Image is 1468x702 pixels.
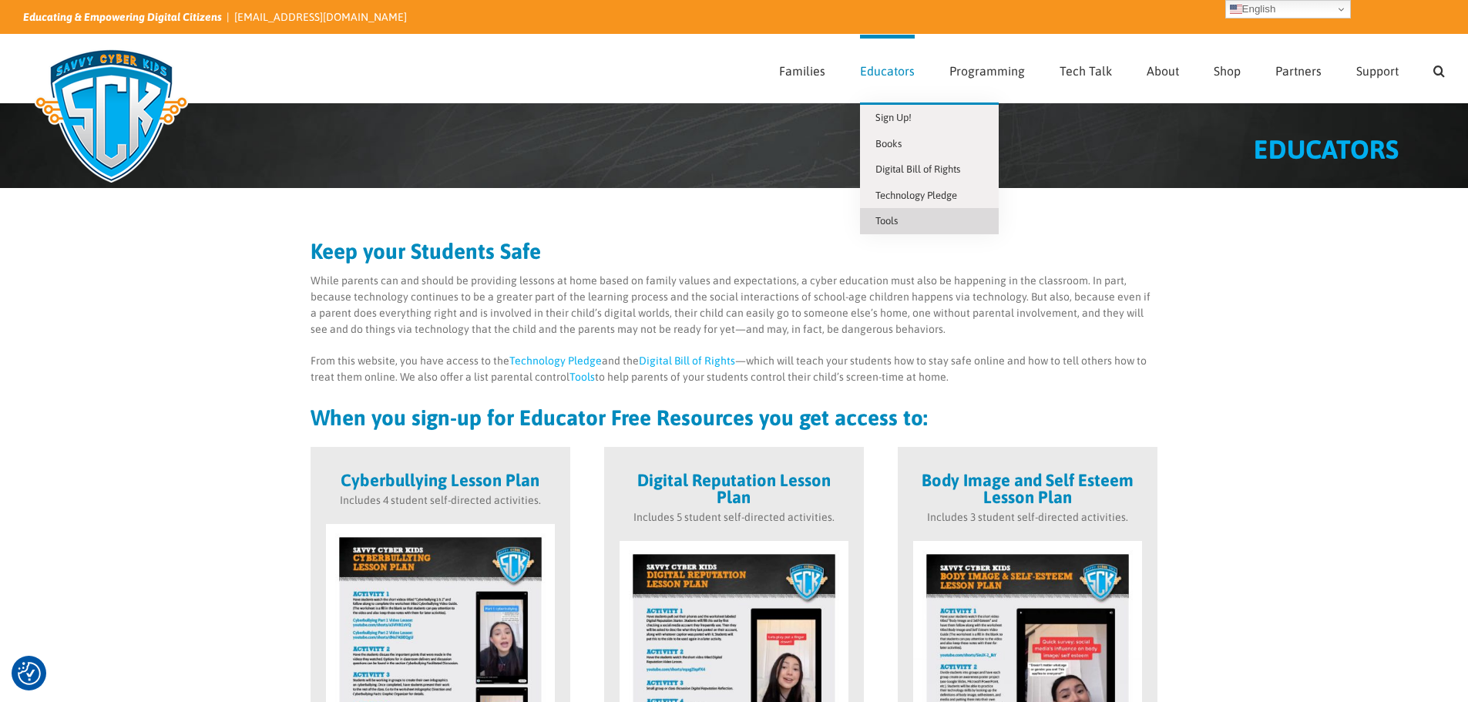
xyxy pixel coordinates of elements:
span: Partners [1275,65,1322,77]
a: Search [1433,35,1445,102]
span: Support [1356,65,1399,77]
strong: Cyberbullying Lesson Plan [341,470,539,490]
span: Programming [949,65,1025,77]
span: Tech Talk [1060,65,1112,77]
span: Tools [875,215,898,227]
span: EDUCATORS [1254,134,1399,164]
a: Sign Up! [860,105,999,131]
a: About [1147,35,1179,102]
strong: Digital Reputation Lesson Plan [637,470,831,507]
strong: Body Image and Self Esteem Lesson Plan [922,470,1134,507]
button: Consent Preferences [18,662,41,685]
a: Tools [860,208,999,234]
span: Educators [860,65,915,77]
p: Includes 5 student self-directed activities. [620,509,848,526]
img: en [1230,3,1242,15]
a: Books [860,131,999,157]
span: Shop [1214,65,1241,77]
span: Sign Up! [875,112,912,123]
a: Programming [949,35,1025,102]
a: Support [1356,35,1399,102]
a: Partners [1275,35,1322,102]
img: Revisit consent button [18,662,41,685]
span: Digital Bill of Rights [875,163,960,175]
a: Families [779,35,825,102]
a: Tech Talk [1060,35,1112,102]
span: Books [875,138,902,149]
h2: When you sign-up for Educator Free Resources you get access to: [311,407,1158,428]
p: From this website, you have access to the and the —which will teach your students how to stay saf... [311,353,1158,385]
p: While parents can and should be providing lessons at home based on family values and expectations... [311,273,1158,338]
a: Technology Pledge [860,183,999,209]
a: Digital Bill of Rights [860,156,999,183]
a: Educators [860,35,915,102]
span: Families [779,65,825,77]
a: [EMAIL_ADDRESS][DOMAIN_NAME] [234,11,407,23]
a: Technology Pledge [509,354,602,367]
a: Digital Bill of Rights [639,354,735,367]
h2: Keep your Students Safe [311,240,1158,262]
span: Technology Pledge [875,190,957,201]
span: About [1147,65,1179,77]
i: Educating & Empowering Digital Citizens [23,11,222,23]
img: Savvy Cyber Kids Logo [23,39,200,193]
nav: Main Menu [779,35,1445,102]
a: Shop [1214,35,1241,102]
p: Includes 3 student self-directed activities. [913,509,1142,526]
p: Includes 4 student self-directed activities. [326,492,555,509]
a: Tools [569,371,595,383]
